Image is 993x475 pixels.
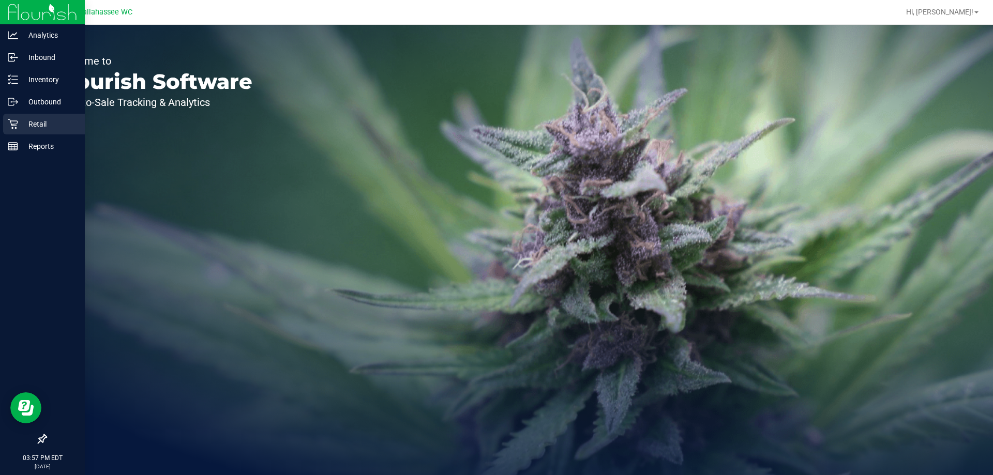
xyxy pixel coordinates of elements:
[18,140,80,152] p: Reports
[18,118,80,130] p: Retail
[18,96,80,108] p: Outbound
[56,56,252,66] p: Welcome to
[906,8,973,16] span: Hi, [PERSON_NAME]!
[18,29,80,41] p: Analytics
[18,73,80,86] p: Inventory
[18,51,80,64] p: Inbound
[8,74,18,85] inline-svg: Inventory
[8,119,18,129] inline-svg: Retail
[56,97,252,108] p: Seed-to-Sale Tracking & Analytics
[56,71,252,92] p: Flourish Software
[79,8,132,17] span: Tallahassee WC
[8,97,18,107] inline-svg: Outbound
[8,30,18,40] inline-svg: Analytics
[8,141,18,151] inline-svg: Reports
[10,392,41,423] iframe: Resource center
[5,453,80,463] p: 03:57 PM EDT
[5,463,80,470] p: [DATE]
[8,52,18,63] inline-svg: Inbound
